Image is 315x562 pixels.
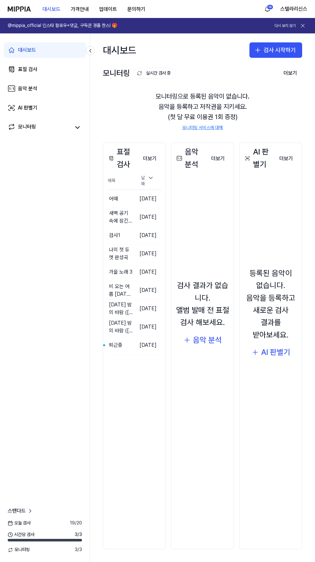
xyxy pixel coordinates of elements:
td: [DATE] [133,281,162,299]
a: 스탠다드 [8,507,33,515]
button: 대시보드 [37,3,66,16]
div: 새벽 공기 속에 잠긴 채 [109,209,133,225]
span: 스탠다드 [8,507,26,515]
div: 날짜 [139,173,157,189]
td: [DATE] [133,189,162,208]
span: 모니터링 [8,547,30,553]
div: 모니터링 [18,123,36,132]
img: 알림 [264,5,271,13]
div: 가을 노래 3 [109,268,132,276]
td: [DATE] [133,208,162,226]
div: 등록된 음악이 없습니다. 음악을 등록하고 새로운 검사 결과를 받아보세요. [243,267,298,341]
h1: @mippia_official 인스타 팔로우+댓글, 구독권 경품 찬스! 🎁 [8,22,117,29]
div: 음악 분석 [18,85,37,92]
a: 표절 검사 [4,62,86,77]
span: 오늘 검사 [8,520,31,526]
div: [DATE] 밤의 바람 ([DATE] Night Breeze) - Alternative ver.2 [109,319,133,335]
button: 문의하기 [122,3,150,16]
span: 시간당 검사 [8,531,34,538]
span: 19 / 20 [70,520,82,526]
a: 업데이트 [94,0,122,18]
div: 대시보드 [103,40,136,60]
div: AI 판별기 [243,146,274,171]
div: 표절 검사 [107,146,138,171]
th: 제목 [107,172,133,190]
img: logo [8,6,31,12]
div: 대시보드 [18,46,36,54]
button: 다시 보지 않기 [274,23,296,29]
a: 음악 분석 [4,81,86,96]
button: 음악 분석 [183,334,222,346]
div: 모니터링 [103,67,176,79]
button: 가격안내 [66,3,94,16]
td: [DATE] [133,336,162,354]
span: 3 / 3 [75,547,82,553]
button: 스텔라리신스 [280,5,307,13]
div: 어때 [109,195,118,203]
button: AI 판별기 [251,346,290,358]
td: [DATE] [133,244,162,263]
a: 모니터링 서비스에 대해 [182,125,223,131]
a: AI 판별기 [4,100,86,116]
button: 더보기 [274,152,298,165]
div: 음악 분석 [175,146,206,171]
button: 알림14 [262,4,273,14]
td: [DATE] [133,263,162,281]
div: 비 오는 여름 [DATE] 밤 (Rainy [DATE] Night) [109,283,133,298]
a: 모니터링 [8,123,70,132]
div: [DATE] 밤의 바람 ([DATE] Night Breeze) (1) [109,301,133,316]
button: 더보기 [138,152,162,165]
div: 표절 검사 [18,66,37,73]
div: 퇴근중 [109,341,122,349]
div: 모니터링으로 등록된 음악이 없습니다. 음악을 등록하고 저작권을 지키세요. (첫 달 무료 이용권 1회 증정) [103,83,302,139]
div: 14 [267,4,273,10]
td: [DATE] [133,318,162,336]
div: 검사 결과가 없습니다. 앨범 발매 전 표절 검사 해보세요. [175,279,230,329]
a: 대시보드 [4,42,86,58]
button: 검사 시작하기 [249,42,302,58]
div: 검사1 [109,232,120,239]
div: 나의 첫 듀엣 완성곡 [109,246,133,261]
td: [DATE] [133,226,162,244]
div: AI 판별기 [18,104,37,112]
div: AI 판별기 [261,346,290,358]
td: [DATE] [133,299,162,318]
span: 3 / 3 [75,531,82,538]
div: 음악 분석 [193,334,222,346]
button: 업데이트 [94,3,122,16]
button: 더보기 [278,67,302,80]
button: 더보기 [206,152,230,165]
button: 실시간 검사 중 [133,68,176,79]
